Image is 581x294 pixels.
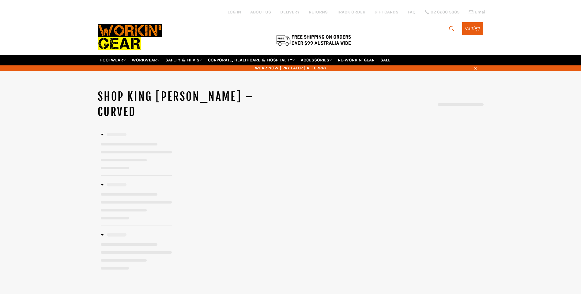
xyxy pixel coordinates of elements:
a: GIFT CARDS [375,9,398,15]
img: Flat $9.95 shipping Australia wide [275,34,352,46]
span: 02 6280 5885 [431,10,459,14]
a: TRACK ORDER [337,9,365,15]
a: 02 6280 5885 [425,10,459,14]
a: RE-WORKIN' GEAR [335,55,377,65]
a: Log in [228,9,241,15]
a: CORPORATE, HEALTHCARE & HOSPITALITY [206,55,297,65]
a: FAQ [408,9,416,15]
a: SAFETY & HI VIS [163,55,205,65]
a: Cart [462,22,483,35]
a: WORKWEAR [129,55,162,65]
a: RETURNS [309,9,328,15]
span: Email [475,10,487,14]
img: Workin Gear leaders in Workwear, Safety Boots, PPE, Uniforms. Australia's No.1 in Workwear [98,20,162,54]
a: ACCESSORIES [298,55,334,65]
a: ABOUT US [250,9,271,15]
a: SALE [378,55,393,65]
h1: SHOP KING [PERSON_NAME] – curved [98,89,291,119]
a: FOOTWEAR [98,55,128,65]
a: Email [469,10,487,15]
a: DELIVERY [280,9,300,15]
span: WEAR NOW | PAY LATER | AFTERPAY [98,65,484,71]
